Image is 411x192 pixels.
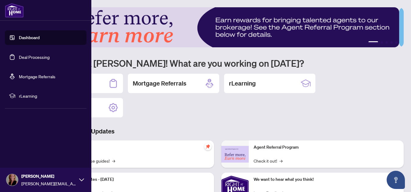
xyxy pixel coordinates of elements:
[204,143,212,150] span: pushpin
[254,176,399,183] p: We want to hear what you think!
[390,41,393,44] button: 4
[368,41,378,44] button: 1
[64,144,209,151] p: Self-Help
[19,35,40,40] a: Dashboard
[229,79,256,88] h2: rLearning
[254,144,399,151] p: Agent Referral Program
[32,57,404,69] h1: Welcome back [PERSON_NAME]! What are you working on [DATE]?
[221,146,249,163] img: Agent Referral Program
[21,173,76,180] span: [PERSON_NAME]
[19,54,50,60] a: Deal Processing
[395,41,398,44] button: 5
[32,7,399,47] img: Slide 0
[19,74,55,79] a: Mortgage Referrals
[387,171,405,189] button: Open asap
[385,41,388,44] button: 3
[112,157,115,164] span: →
[381,41,383,44] button: 2
[64,176,209,183] p: Platform Updates - [DATE]
[6,174,18,186] img: Profile Icon
[279,157,283,164] span: →
[254,157,283,164] a: Check it out!→
[21,180,76,187] span: [PERSON_NAME][EMAIL_ADDRESS][DOMAIN_NAME]
[32,127,404,136] h3: Brokerage & Industry Updates
[5,3,24,18] img: logo
[133,79,186,88] h2: Mortgage Referrals
[19,93,82,99] span: rLearning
